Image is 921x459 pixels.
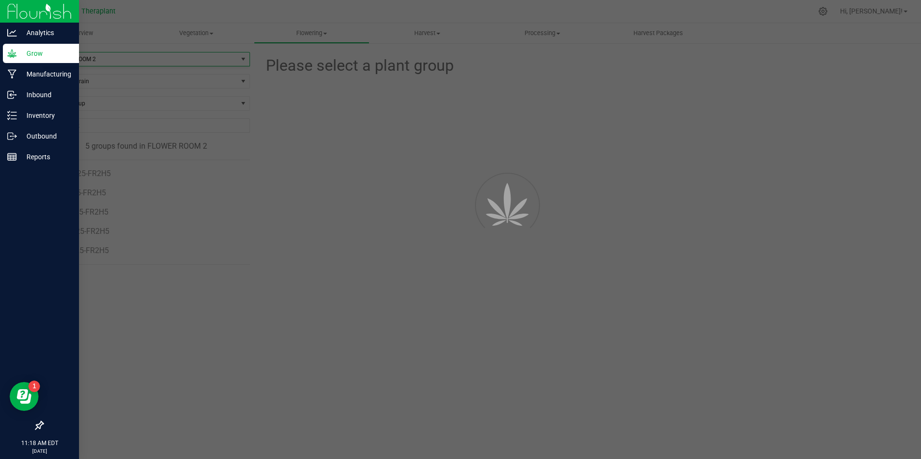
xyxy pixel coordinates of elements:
p: Inbound [17,89,75,101]
inline-svg: Grow [7,49,17,58]
inline-svg: Analytics [7,28,17,38]
inline-svg: Inventory [7,111,17,120]
p: 11:18 AM EDT [4,439,75,447]
iframe: Resource center [10,382,39,411]
inline-svg: Reports [7,152,17,162]
p: Outbound [17,130,75,142]
p: [DATE] [4,447,75,455]
p: Inventory [17,110,75,121]
p: Reports [17,151,75,163]
p: Analytics [17,27,75,38]
iframe: Resource center unread badge [28,381,40,392]
inline-svg: Outbound [7,131,17,141]
inline-svg: Inbound [7,90,17,100]
p: Grow [17,48,75,59]
p: Manufacturing [17,68,75,80]
inline-svg: Manufacturing [7,69,17,79]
